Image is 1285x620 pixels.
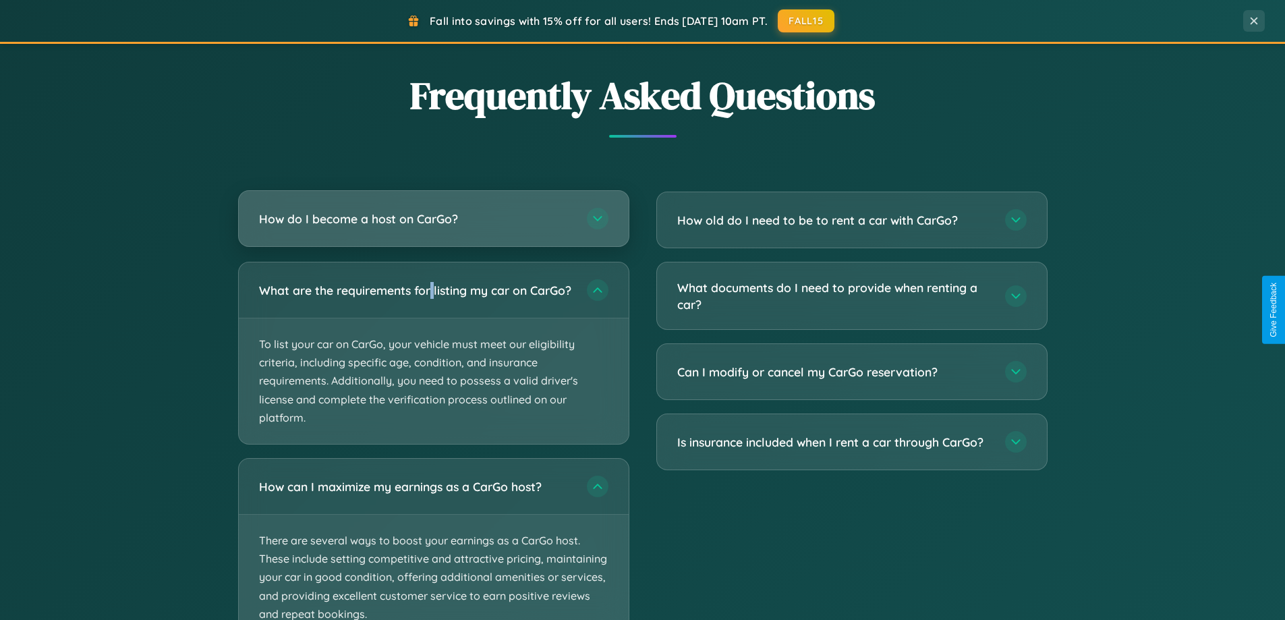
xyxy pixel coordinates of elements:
[677,434,992,451] h3: Is insurance included when I rent a car through CarGo?
[430,14,768,28] span: Fall into savings with 15% off for all users! Ends [DATE] 10am PT.
[677,364,992,381] h3: Can I modify or cancel my CarGo reservation?
[778,9,834,32] button: FALL15
[677,212,992,229] h3: How old do I need to be to rent a car with CarGo?
[677,279,992,312] h3: What documents do I need to provide when renting a car?
[259,210,573,227] h3: How do I become a host on CarGo?
[239,318,629,444] p: To list your car on CarGo, your vehicle must meet our eligibility criteria, including specific ag...
[238,69,1048,121] h2: Frequently Asked Questions
[259,478,573,495] h3: How can I maximize my earnings as a CarGo host?
[1269,283,1278,337] div: Give Feedback
[259,282,573,299] h3: What are the requirements for listing my car on CarGo?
